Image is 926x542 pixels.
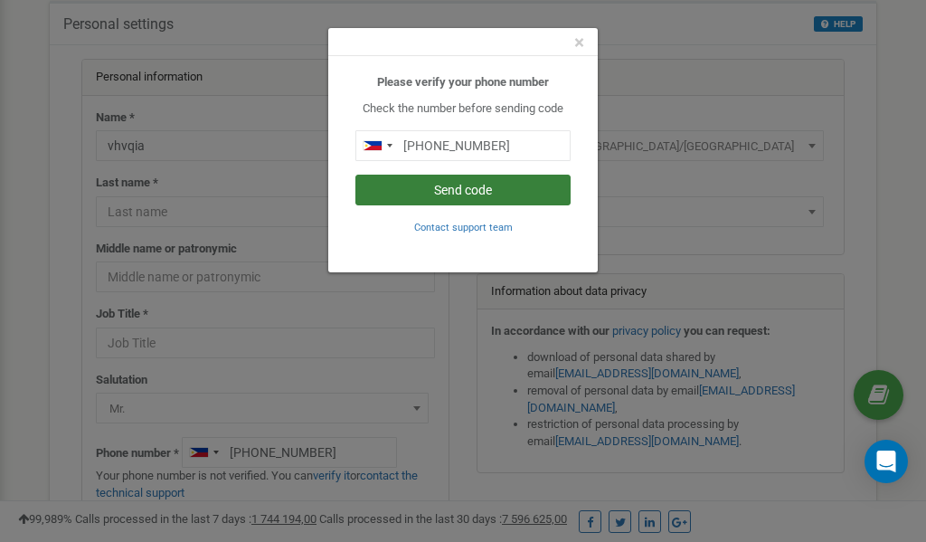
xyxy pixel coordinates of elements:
[574,33,584,52] button: Close
[414,222,513,233] small: Contact support team
[355,100,571,118] p: Check the number before sending code
[377,75,549,89] b: Please verify your phone number
[574,32,584,53] span: ×
[355,130,571,161] input: 0905 123 4567
[414,220,513,233] a: Contact support team
[355,175,571,205] button: Send code
[356,131,398,160] div: Telephone country code
[865,440,908,483] div: Open Intercom Messenger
